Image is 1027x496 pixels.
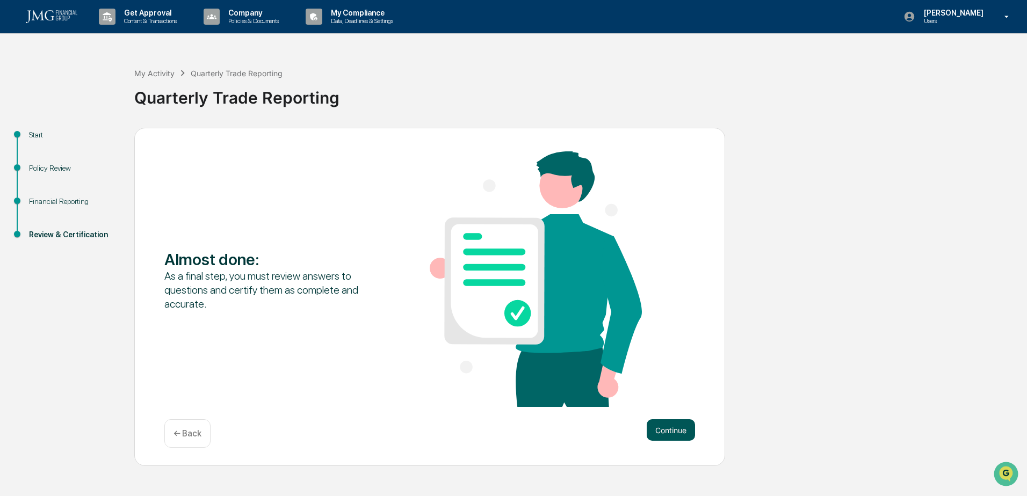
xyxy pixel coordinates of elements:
p: How can we help? [11,23,196,40]
a: 🖐️Preclearance [6,131,74,150]
div: Financial Reporting [29,196,117,207]
div: 🖐️ [11,136,19,145]
img: logo [26,10,77,23]
a: 🔎Data Lookup [6,151,72,171]
p: Data, Deadlines & Settings [322,17,399,25]
p: Users [915,17,989,25]
div: We're available if you need us! [37,93,136,101]
p: ← Back [173,428,201,439]
span: Preclearance [21,135,69,146]
span: Data Lookup [21,156,68,166]
p: Get Approval [115,9,182,17]
a: 🗄️Attestations [74,131,138,150]
div: Almost done : [164,250,377,269]
div: My Activity [134,69,175,78]
div: 🔎 [11,157,19,165]
div: Policy Review [29,163,117,174]
p: Company [220,9,284,17]
iframe: Open customer support [993,461,1022,490]
p: My Compliance [322,9,399,17]
span: Pylon [107,182,130,190]
p: Content & Transactions [115,17,182,25]
div: Review & Certification [29,229,117,240]
img: 1746055101610-c473b297-6a78-478c-a979-82029cc54cd1 [11,82,30,101]
p: [PERSON_NAME] [915,9,989,17]
img: Almost done [430,151,642,407]
p: Policies & Documents [220,17,284,25]
div: Quarterly Trade Reporting [134,79,1022,107]
div: Start [29,129,117,141]
span: Attestations [89,135,133,146]
div: Quarterly Trade Reporting [191,69,283,78]
div: As a final step, you must review answers to questions and certify them as complete and accurate. [164,269,377,311]
div: 🗄️ [78,136,86,145]
a: Powered byPylon [76,181,130,190]
button: Continue [647,419,695,441]
div: Start new chat [37,82,176,93]
button: Start new chat [183,85,196,98]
